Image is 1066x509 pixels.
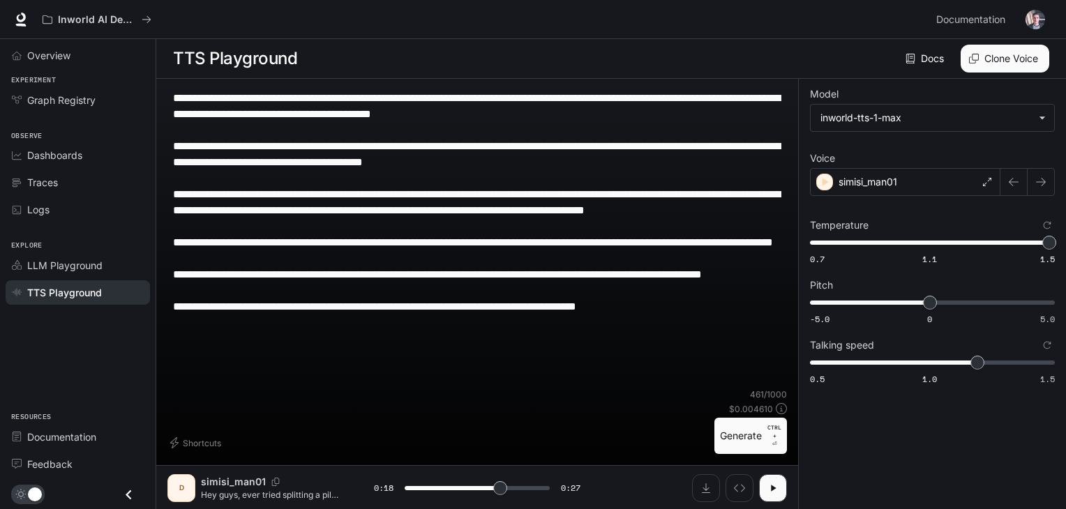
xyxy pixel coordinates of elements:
[27,148,82,162] span: Dashboards
[27,175,58,190] span: Traces
[266,478,285,486] button: Copy Voice ID
[6,280,150,305] a: TTS Playground
[922,253,937,265] span: 1.1
[6,253,150,278] a: LLM Playground
[201,489,340,501] p: Hey guys, ever tried splitting a pill and ended up with crumbs everywhere? Or your pill case is t...
[810,280,833,290] p: Pitch
[167,432,227,454] button: Shortcuts
[810,253,825,265] span: 0.7
[1040,373,1055,385] span: 1.5
[1026,10,1045,29] img: User avatar
[36,6,158,33] button: All workspaces
[374,481,393,495] span: 0:18
[810,340,874,350] p: Talking speed
[922,373,937,385] span: 1.0
[1040,253,1055,265] span: 1.5
[6,452,150,476] a: Feedback
[27,202,50,217] span: Logs
[27,457,73,471] span: Feedback
[170,477,193,499] div: D
[931,6,1016,33] a: Documentation
[811,105,1054,131] div: inworld-tts-1-max
[767,423,781,440] p: CTRL +
[58,14,136,26] p: Inworld AI Demos
[729,403,773,415] p: $ 0.004610
[27,258,103,273] span: LLM Playground
[27,285,102,300] span: TTS Playground
[936,11,1005,29] span: Documentation
[692,474,720,502] button: Download audio
[1040,313,1055,325] span: 5.0
[1039,218,1055,233] button: Reset to default
[903,45,949,73] a: Docs
[27,430,96,444] span: Documentation
[201,475,266,489] p: simisi_man01
[810,153,835,163] p: Voice
[820,111,1032,125] div: inworld-tts-1-max
[6,170,150,195] a: Traces
[1039,337,1055,353] button: Reset to default
[27,93,96,107] span: Graph Registry
[6,197,150,222] a: Logs
[113,480,144,509] button: Close drawer
[6,425,150,449] a: Documentation
[1021,6,1049,33] button: User avatar
[750,388,787,400] p: 461 / 1000
[961,45,1049,73] button: Clone Voice
[810,220,869,230] p: Temperature
[726,474,753,502] button: Inspect
[27,48,70,63] span: Overview
[561,481,580,495] span: 0:27
[28,486,42,501] span: Dark mode toggle
[173,45,297,73] h1: TTS Playground
[714,418,787,454] button: GenerateCTRL +⏎
[927,313,932,325] span: 0
[810,313,829,325] span: -5.0
[6,143,150,167] a: Dashboards
[810,373,825,385] span: 0.5
[767,423,781,448] p: ⏎
[6,88,150,112] a: Graph Registry
[839,175,897,189] p: simisi_man01
[810,89,839,99] p: Model
[6,43,150,68] a: Overview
